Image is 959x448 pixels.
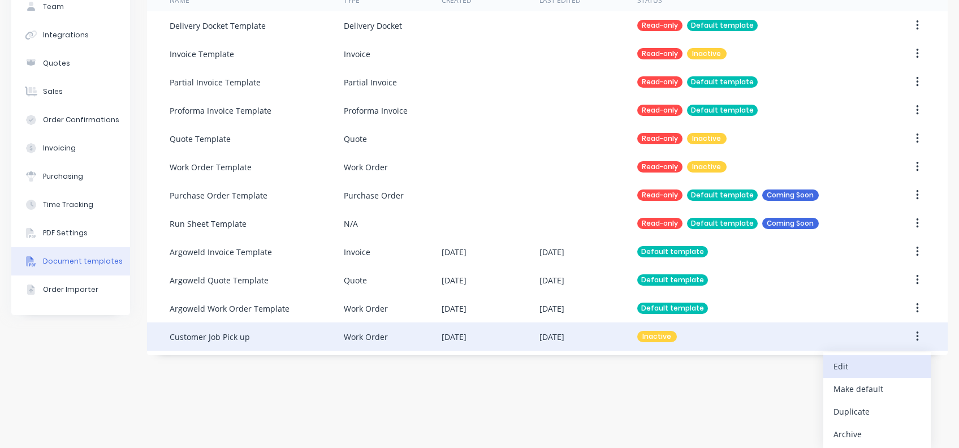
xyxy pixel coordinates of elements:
div: [DATE] [442,331,466,343]
button: Sales [11,77,130,106]
div: Run Sheet Template [170,218,247,230]
div: Quote Template [170,133,231,145]
button: Order Confirmations [11,106,130,134]
button: Integrations [11,21,130,49]
button: Time Tracking [11,191,130,219]
div: [DATE] [442,303,466,315]
div: Default template [637,246,708,257]
div: Integrations [43,30,89,40]
div: Inactive [637,331,677,342]
div: Quotes [43,58,70,68]
div: Delivery Docket [344,20,402,32]
div: Default template [687,105,758,116]
div: Default template [687,76,758,88]
div: Coming Soon [762,189,819,201]
div: Order Confirmations [43,115,119,125]
div: Partial Invoice [344,76,397,88]
div: Team [43,2,64,12]
button: Document templates [11,247,130,275]
div: Quote [344,133,367,145]
div: Read-only [637,48,682,59]
div: Purchase Order Template [170,189,267,201]
div: Time Tracking [43,200,93,210]
div: Argoweld Work Order Template [170,303,290,315]
button: PDF Settings [11,219,130,247]
div: Archive [833,426,921,442]
div: Proforma Invoice Template [170,105,271,117]
div: Work Order [344,331,388,343]
div: Read-only [637,20,682,31]
div: Invoice [344,246,370,258]
div: Read-only [637,161,682,173]
div: Inactive [687,161,727,173]
div: Invoice [344,48,370,60]
div: Purchasing [43,171,83,182]
div: Order Importer [43,285,98,295]
div: Default template [687,218,758,229]
div: Document templates [43,256,123,266]
div: PDF Settings [43,228,88,238]
div: Work Order Template [170,161,252,173]
div: Coming Soon [762,218,819,229]
button: Quotes [11,49,130,77]
button: Order Importer [11,275,130,304]
div: Purchase Order [344,189,404,201]
div: Make default [833,381,921,397]
div: [DATE] [442,246,466,258]
div: [DATE] [539,331,564,343]
div: Proforma Invoice [344,105,408,117]
div: Inactive [687,48,727,59]
div: Work Order [344,303,388,315]
div: Work Order [344,161,388,173]
div: Read-only [637,133,682,144]
div: Argoweld Quote Template [170,274,269,286]
div: Customer Job Pick up [170,331,250,343]
div: Invoicing [43,143,76,153]
div: Quote [344,274,367,286]
div: Delivery Docket Template [170,20,266,32]
div: Read-only [637,105,682,116]
div: Default template [687,20,758,31]
div: Default template [637,274,708,286]
div: Sales [43,87,63,97]
div: Default template [637,303,708,314]
button: Invoicing [11,134,130,162]
div: Argoweld Invoice Template [170,246,272,258]
div: Edit [833,358,921,374]
div: Default template [687,189,758,201]
div: [DATE] [442,274,466,286]
div: Partial Invoice Template [170,76,261,88]
div: Invoice Template [170,48,234,60]
div: Duplicate [833,403,921,420]
div: Inactive [687,133,727,144]
div: N/A [344,218,358,230]
div: Read-only [637,76,682,88]
div: [DATE] [539,274,564,286]
div: [DATE] [539,246,564,258]
div: Read-only [637,218,682,229]
div: [DATE] [539,303,564,315]
button: Purchasing [11,162,130,191]
div: Read-only [637,189,682,201]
